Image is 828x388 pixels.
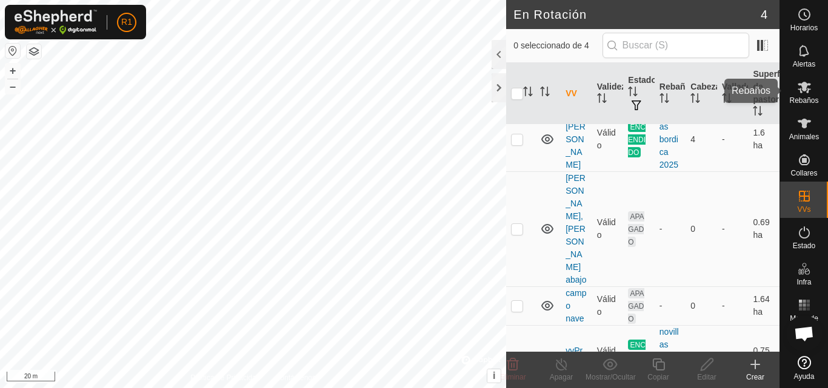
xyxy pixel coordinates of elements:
td: 0.69 ha [748,171,780,286]
a: Contáctenos [275,372,316,383]
span: APAGADO [628,211,644,247]
a: vvPru [566,346,583,368]
button: i [487,369,501,383]
span: Ayuda [794,373,815,380]
td: Válido [592,286,624,325]
th: VV [561,63,592,125]
span: Rebaños [789,97,818,104]
td: - [717,286,749,325]
span: 0 seleccionado de 4 [513,39,602,52]
a: 8-10 [PERSON_NAME] [566,109,586,169]
span: ENCENDIDO [628,340,646,375]
div: - [659,300,681,312]
p-sorticon: Activar para ordenar [523,88,533,98]
td: Válido [592,107,624,171]
button: Capas del Mapa [27,44,41,59]
p-sorticon: Activar para ordenar [722,95,732,105]
th: Superficie de pastoreo [748,63,780,125]
td: 0 [686,286,717,325]
td: 4 [686,107,717,171]
p-sorticon: Activar para ordenar [690,95,700,105]
a: Ayuda [780,351,828,385]
td: Válido [592,171,624,286]
button: Restablecer Mapa [5,44,20,58]
th: Cabezas [686,63,717,125]
a: [PERSON_NAME], [PERSON_NAME] abajo [566,173,586,284]
span: Alertas [793,61,815,68]
div: Mostrar/Ocultar [586,372,634,383]
button: + [5,64,20,78]
span: Horarios [790,24,818,31]
th: Rebaño [655,63,686,125]
p-sorticon: Activar para ordenar [659,95,669,105]
input: Buscar (S) [603,33,749,58]
td: - [717,171,749,286]
p-sorticon: Activar para ordenar [628,88,638,98]
h2: En Rotación [513,7,761,22]
img: Logo Gallagher [15,10,97,35]
th: Validez [592,63,624,125]
p-sorticon: Activar para ordenar [753,108,763,117]
div: Apagar [537,372,586,383]
div: - [659,223,681,235]
div: Chat abierto [786,315,823,352]
span: VVs [797,206,810,213]
a: Política de Privacidad [190,372,260,383]
span: Estado [793,242,815,249]
div: Editar [683,372,731,383]
span: Mapa de Calor [783,315,825,329]
span: APAGADO [628,288,644,324]
div: Crear [731,372,780,383]
a: campo nave [566,288,586,323]
span: Animales [789,133,819,140]
span: R1 [121,16,132,28]
span: ENCENDIDO [628,122,646,157]
span: Collares [790,169,817,177]
td: 1.6 ha [748,107,780,171]
span: 4 [761,5,767,24]
span: i [493,370,495,381]
p-sorticon: Activar para ordenar [597,95,607,105]
button: – [5,79,20,94]
span: Infra [796,278,811,286]
th: Vallado [717,63,749,125]
span: Eliminar [499,373,526,381]
td: - [717,107,749,171]
th: Estado [623,63,655,125]
td: 1.64 ha [748,286,780,325]
td: 0 [686,171,717,286]
div: Copiar [634,372,683,383]
div: novillas bordica 2025 [659,108,681,171]
p-sorticon: Activar para ordenar [540,88,550,98]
